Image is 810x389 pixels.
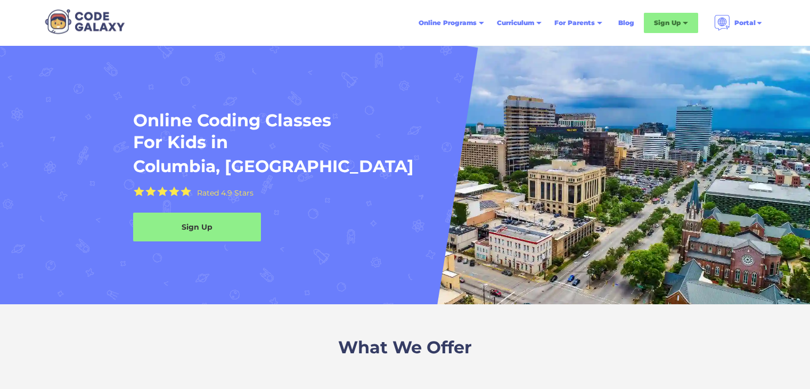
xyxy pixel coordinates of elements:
div: Curriculum [497,18,534,28]
div: For Parents [548,13,609,33]
div: Sign Up [644,13,698,33]
a: Sign Up [133,213,261,241]
h1: Online Coding Classes For Kids in [133,109,593,153]
div: Online Programs [412,13,490,33]
div: For Parents [554,18,595,28]
img: Yellow Star - the Code Galaxy [157,187,168,197]
div: Curriculum [490,13,548,33]
div: Sign Up [654,18,681,28]
div: Rated 4.9 Stars [197,189,253,197]
div: Online Programs [419,18,477,28]
div: Portal [734,18,756,28]
img: Yellow Star - the Code Galaxy [181,187,191,197]
img: Yellow Star - the Code Galaxy [134,187,144,197]
div: Portal [708,11,770,35]
div: Sign Up [133,222,261,232]
img: Yellow Star - the Code Galaxy [169,187,179,197]
h1: Columbia, [GEOGRAPHIC_DATA] [133,156,414,177]
img: Yellow Star - the Code Galaxy [145,187,156,197]
a: Blog [612,13,641,33]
